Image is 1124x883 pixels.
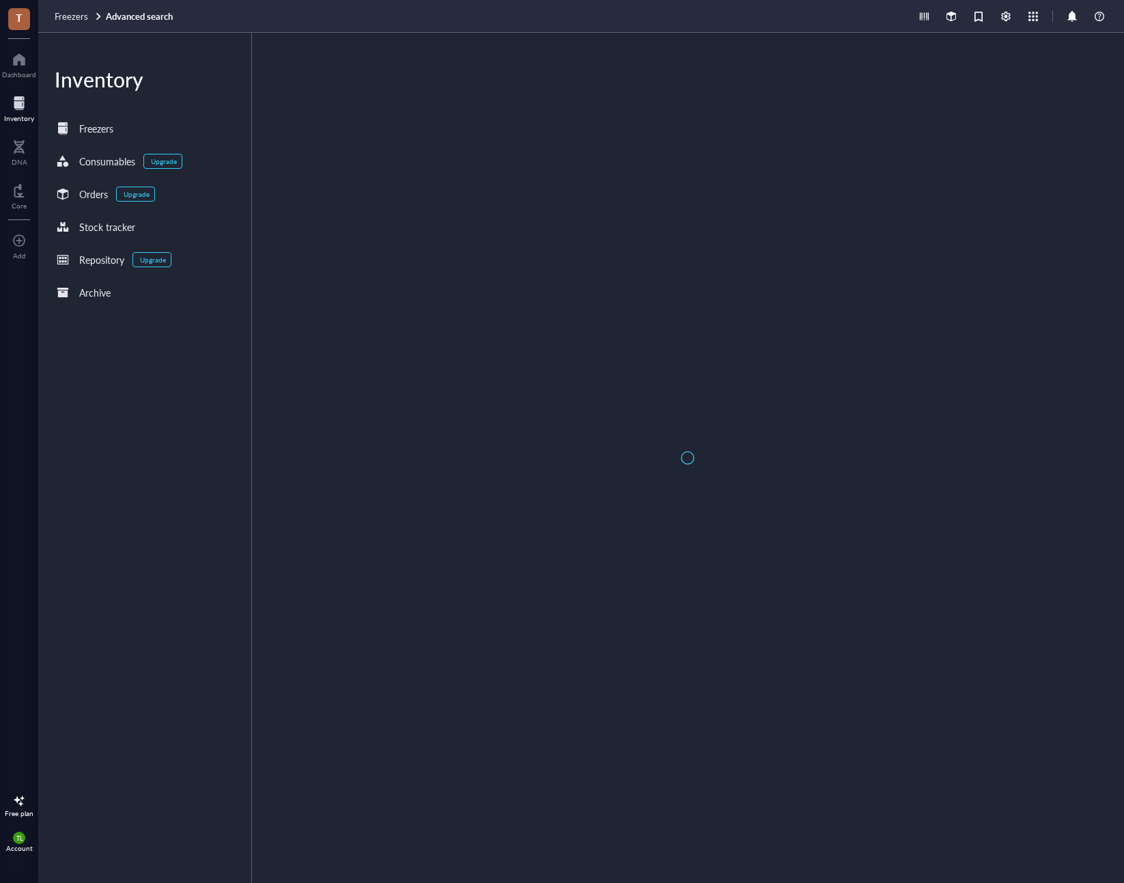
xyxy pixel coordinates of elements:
span: T [16,9,23,26]
div: Consumables [79,154,135,169]
div: Archive [79,285,111,300]
a: Dashboard [2,49,36,79]
div: Repository [79,252,124,267]
div: Orders [79,187,108,202]
div: Free plan [5,809,33,817]
a: Inventory [4,92,34,122]
div: Add [13,252,26,260]
div: Freezers [79,121,113,136]
div: Inventory [4,114,34,122]
a: Freezers [38,115,251,142]
a: Core [12,180,27,210]
a: DNA [12,136,27,166]
span: TL [16,834,23,842]
a: RepositoryUpgrade [38,246,251,273]
a: Advanced search [106,10,175,23]
div: Inventory [38,66,251,93]
div: Dashboard [2,70,36,79]
a: OrdersUpgrade [38,180,251,208]
div: Upgrade [140,256,166,264]
a: Freezers [55,10,103,23]
div: Stock tracker [79,219,135,234]
div: Core [12,202,27,210]
div: Upgrade [151,157,177,165]
div: Upgrade [124,190,150,198]
a: Archive [38,279,251,306]
div: DNA [12,158,27,166]
a: Stock tracker [38,213,251,241]
span: Freezers [55,10,88,23]
div: Account [6,844,33,852]
a: ConsumablesUpgrade [38,148,251,175]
